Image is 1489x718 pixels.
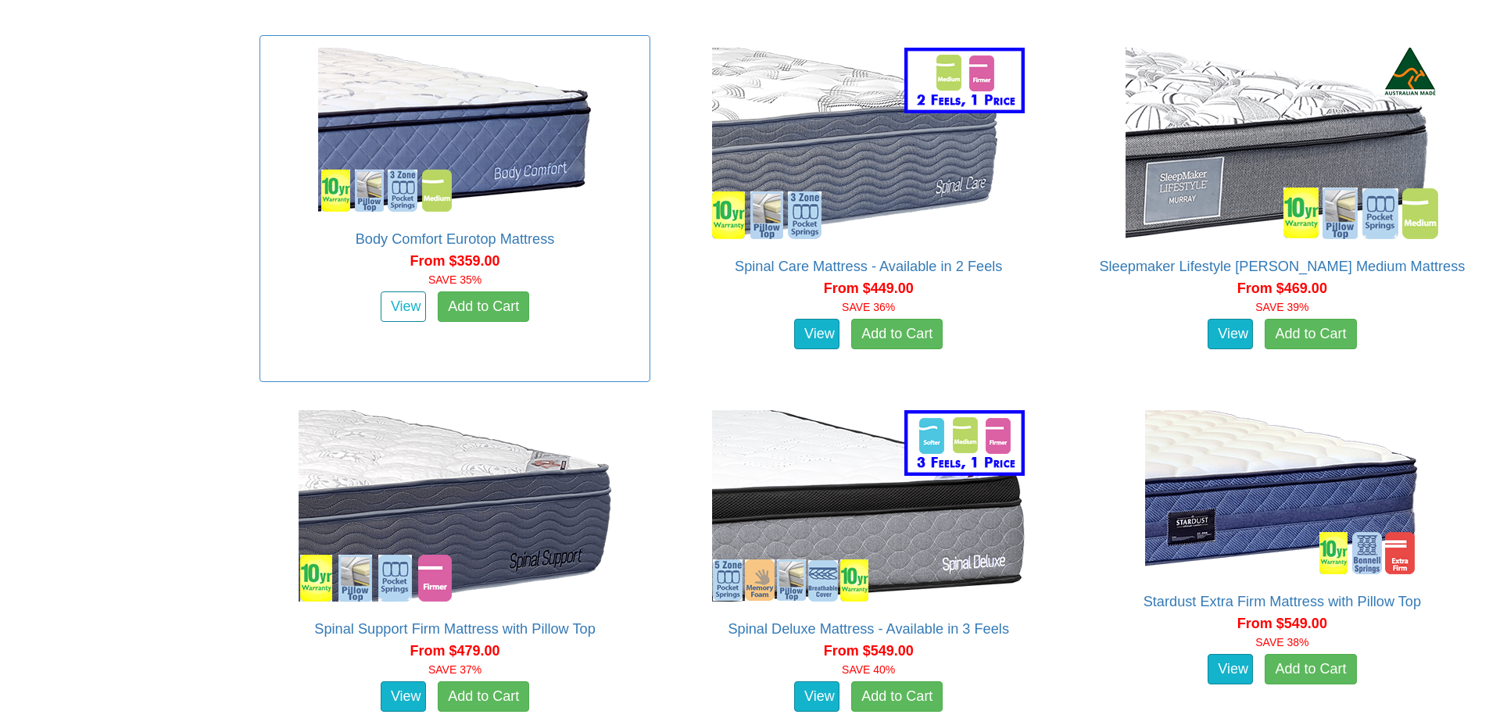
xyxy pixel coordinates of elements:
a: View [381,291,426,323]
a: Add to Cart [1265,319,1356,350]
a: Spinal Deluxe Mattress - Available in 3 Feels [728,621,1009,637]
a: Body Comfort Eurotop Mattress [356,231,555,247]
img: Body Comfort Eurotop Mattress [314,44,596,216]
a: Add to Cart [438,291,529,323]
font: SAVE 37% [428,663,481,676]
a: View [1208,319,1253,350]
span: From $469.00 [1237,280,1327,296]
font: SAVE 38% [1255,636,1308,648]
a: Add to Cart [438,681,529,713]
span: From $549.00 [824,643,914,659]
span: From $449.00 [824,280,914,296]
a: Sleepmaker Lifestyle [PERSON_NAME] Medium Mattress [1099,259,1465,274]
a: Add to Cart [851,319,943,350]
img: Sleepmaker Lifestyle Murray Medium Mattress [1122,44,1442,243]
font: SAVE 39% [1255,301,1308,313]
img: Spinal Support Firm Mattress with Pillow Top [295,406,615,605]
a: View [1208,654,1253,685]
a: View [794,681,839,713]
font: SAVE 36% [842,301,895,313]
font: SAVE 40% [842,663,895,676]
img: Spinal Care Mattress - Available in 2 Feels [708,44,1029,243]
a: Spinal Support Firm Mattress with Pillow Top [314,621,596,637]
a: Add to Cart [1265,654,1356,685]
a: Add to Cart [851,681,943,713]
a: Spinal Care Mattress - Available in 2 Feels [735,259,1002,274]
a: View [794,319,839,350]
font: SAVE 35% [428,273,481,286]
a: View [381,681,426,713]
span: From $479.00 [410,643,500,659]
img: Spinal Deluxe Mattress - Available in 3 Feels [708,406,1029,605]
span: From $359.00 [410,253,500,269]
img: Stardust Extra Firm Mattress with Pillow Top [1141,406,1423,578]
a: Stardust Extra Firm Mattress with Pillow Top [1144,594,1421,609]
span: From $549.00 [1237,616,1327,631]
